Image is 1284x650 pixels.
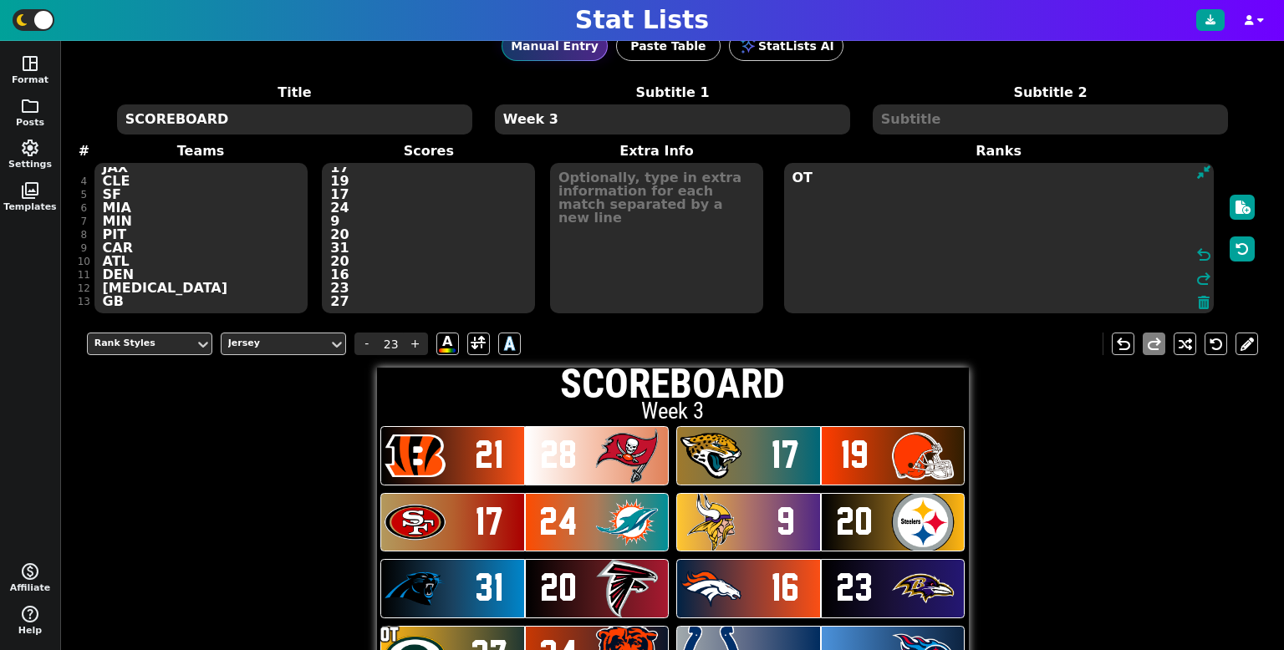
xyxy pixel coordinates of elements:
label: Subtitle 2 [862,83,1240,103]
h2: Week 3 [377,400,969,423]
div: 13 [78,295,90,308]
label: Scores [314,141,543,161]
span: 23 [837,566,874,608]
span: redo [1194,269,1214,289]
div: 6 [78,201,90,215]
div: 11 [78,268,90,282]
div: OT [380,626,399,642]
span: help [20,604,40,624]
div: Jersey [228,337,322,351]
span: - [354,333,380,355]
textarea: CIN TB JAX CLE SF MIA MIN PIT CAR ATL DEN [MEDICAL_DATA] GB CHI IND TEN NYJ LAC NE [PERSON_NAME] ... [94,163,308,313]
textarea: SCOREBOARD [117,104,472,135]
h1: SCOREBOARD [377,365,969,405]
span: + [403,333,428,355]
button: undo [1112,333,1134,355]
span: 20 [541,566,578,608]
span: undo [1194,245,1214,265]
span: 16 [772,566,801,608]
textarea: OT [784,163,1214,313]
span: 31 [476,566,504,608]
span: 17 [476,500,505,542]
span: 28 [541,434,578,475]
span: space_dashboard [20,53,40,74]
span: settings [20,138,40,158]
span: photo_library [20,180,40,201]
button: StatLists AI [729,31,843,61]
span: 19 [841,434,870,475]
span: 9 [777,500,796,542]
div: 12 [78,282,90,295]
span: redo [1144,334,1164,354]
span: 21 [476,434,504,475]
label: Title [106,83,484,103]
span: folder [20,96,40,116]
button: Manual Entry [502,31,608,61]
button: redo [1143,333,1165,355]
label: Teams [87,141,315,161]
label: Subtitle 1 [484,83,862,103]
div: 10 [78,255,90,268]
div: 9 [78,241,90,255]
span: A [504,330,515,358]
span: 20 [837,500,874,542]
label: # [79,141,89,161]
button: Paste Table [616,31,721,61]
div: 5 [78,188,90,201]
label: Ranks [771,141,1226,161]
textarea: Week 3 [495,104,850,135]
textarea: 21 28 17 19 17 24 9 20 31 20 16 23 27 24 [322,163,535,313]
h1: Stat Lists [575,5,709,35]
span: undo [1113,334,1134,354]
div: Rank Styles [94,337,188,351]
span: monetization_on [20,561,40,581]
div: 8 [78,228,90,241]
span: 17 [772,434,801,475]
div: 4 [78,175,90,188]
div: 7 [78,215,90,228]
label: Extra Info [543,141,771,161]
span: 24 [540,500,579,542]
